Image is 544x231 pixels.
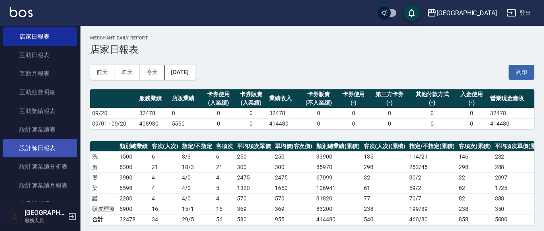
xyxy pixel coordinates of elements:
td: 34 [150,214,180,225]
th: 平均項次單價 [235,141,273,152]
a: 設計師業績表 [3,120,77,139]
th: 客次(人次)(累積) [362,141,408,152]
a: 店家日報表 [3,27,77,46]
td: 2475 [235,172,273,183]
td: 16 [150,204,180,214]
div: (-) [457,99,486,107]
td: 燙 [90,172,117,183]
td: 300 [273,162,315,172]
div: 第三方卡券 [372,90,407,99]
th: 類別總業績 [117,141,150,152]
a: 設計師日報表 [3,139,77,157]
td: 369 [273,204,315,214]
td: 0 [235,108,268,118]
td: 300 [235,162,273,172]
td: 4 [214,172,235,183]
td: 59 / 2 [407,183,457,193]
button: [DATE] [165,65,195,80]
div: (-) [339,99,368,107]
td: 32478 [267,108,300,118]
td: 570 [235,193,273,204]
td: 67099 [314,172,362,183]
th: 店販業績 [170,89,202,108]
td: 3 / 3 [180,151,214,162]
td: 09/20 [90,108,137,118]
td: 剪 [90,162,117,172]
td: 414480 [488,118,534,129]
button: 今天 [140,65,165,80]
th: 指定/不指定 [180,141,214,152]
td: 955 [273,214,315,225]
td: 2475 [273,172,315,183]
a: 互助業績報表 [3,102,77,120]
td: 0 [202,108,235,118]
td: 15 / 1 [180,204,214,214]
td: 0 [337,108,370,118]
div: (-) [372,99,407,107]
div: (入業績) [237,99,266,107]
td: 4 [150,183,180,193]
td: 5550 [170,118,202,129]
td: 0 [409,108,455,118]
td: 85970 [314,162,362,172]
td: 0 [455,118,488,129]
td: 298 [457,162,493,172]
a: 互助點數明細 [3,83,77,101]
div: (入業績) [204,99,233,107]
td: 09/01 - 09/20 [90,118,137,129]
td: 250 [273,151,315,162]
td: 83200 [314,204,362,214]
button: save [404,5,420,21]
td: 1320 [235,183,273,193]
td: 4 [150,172,180,183]
td: 0 [300,118,337,129]
th: 業績收入 [267,89,300,108]
td: 540 [362,214,408,225]
td: 56 [214,214,235,225]
td: 18 / 3 [180,162,214,172]
p: 服務人員 [25,217,66,224]
a: 互助月報表 [3,64,77,83]
th: 單均價(客次價) [273,141,315,152]
th: 客項次 [214,141,235,152]
td: 0 [235,118,268,129]
td: 82 [457,193,493,204]
th: 服務業績 [137,89,170,108]
td: 頭皮理療 [90,204,117,214]
td: 135 [362,151,408,162]
td: 580 [235,214,273,225]
td: 5900 [117,204,150,214]
td: 0 [170,108,202,118]
td: 369 [235,204,273,214]
td: 洗 [90,151,117,162]
h2: Merchant Daily Report [90,35,534,41]
td: 染 [90,183,117,193]
div: (-) [411,99,453,107]
td: 250 [235,151,273,162]
td: 29/5 [180,214,214,225]
button: 列印 [509,65,534,80]
div: 卡券使用 [339,90,368,99]
td: 32478 [137,108,170,118]
td: 62 [457,183,493,193]
td: 護 [90,193,117,204]
td: 30 / 2 [407,172,457,183]
h5: [GEOGRAPHIC_DATA] [25,209,66,217]
th: 類別總業績(累積) [314,141,362,152]
td: 33900 [314,151,362,162]
div: 其他付款方式 [411,90,453,99]
td: 6300 [117,162,150,172]
td: 0 [409,118,455,129]
td: 4 [150,193,180,204]
td: 4 / 0 [180,183,214,193]
td: 32478 [117,214,150,225]
th: 指定/不指定(累積) [407,141,457,152]
td: 0 [337,118,370,129]
td: 1500 [117,151,150,162]
button: 登出 [503,6,534,21]
div: 卡券販賣 [302,90,335,99]
div: (不入業績) [302,99,335,107]
table: a dense table [90,89,534,129]
img: Logo [10,7,33,17]
td: 32 [457,172,493,183]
